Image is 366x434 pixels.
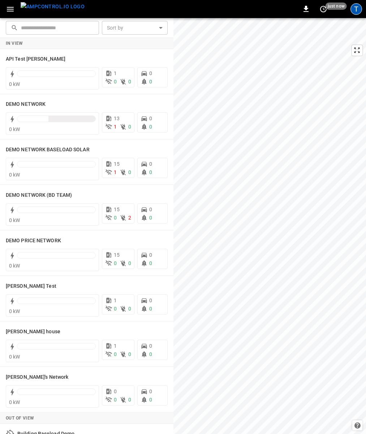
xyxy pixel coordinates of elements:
span: 0 [114,306,117,312]
h6: Rayman's house [6,328,60,336]
span: 0 [149,116,152,121]
span: 0 [128,306,131,312]
span: 0 kW [9,399,20,405]
span: 15 [114,161,120,167]
span: just now [326,3,347,10]
span: 0 [114,215,117,221]
span: 0 [128,351,131,357]
h6: DEMO NETWORK (BD TEAM) [6,191,72,199]
span: 0 [149,343,152,349]
span: 0 kW [9,308,20,314]
span: 0 [149,389,152,394]
span: 0 [149,260,152,266]
h6: DEMO NETWORK BASELOAD SOLAR [6,146,90,154]
span: 15 [114,207,120,212]
button: set refresh interval [318,3,329,15]
span: 0 [149,207,152,212]
img: ampcontrol.io logo [21,2,85,11]
span: 0 [149,298,152,303]
span: 0 [128,79,131,84]
span: 0 kW [9,263,20,269]
span: 0 [114,389,117,394]
span: 0 [149,169,152,175]
span: 0 [114,397,117,403]
span: 0 kW [9,126,20,132]
span: 0 kW [9,81,20,87]
span: 0 [128,169,131,175]
h6: DEMO NETWORK [6,100,46,108]
span: 15 [114,252,120,258]
span: 0 kW [9,354,20,360]
span: 1 [114,124,117,130]
h6: Stephane's Network [6,373,68,381]
span: 0 [149,70,152,76]
span: 0 [114,351,117,357]
span: 0 [149,397,152,403]
strong: In View [6,41,23,46]
span: 0 [128,260,131,266]
span: 13 [114,116,120,121]
span: 0 [149,252,152,258]
strong: Out of View [6,416,34,421]
span: 0 [114,79,117,84]
span: 1 [114,70,117,76]
span: 0 [149,161,152,167]
span: 0 kW [9,172,20,178]
span: 0 [149,79,152,84]
span: 0 [149,351,152,357]
h6: Gauthami Test [6,282,56,290]
div: profile-icon [350,3,362,15]
h6: DEMO PRICE NETWORK [6,237,61,245]
span: 1 [114,298,117,303]
span: 0 kW [9,217,20,223]
span: 0 [149,306,152,312]
span: 2 [128,215,131,221]
canvas: Map [173,18,366,434]
span: 1 [114,343,117,349]
span: 1 [114,169,117,175]
span: 0 [128,397,131,403]
span: 0 [114,260,117,266]
h6: API Test Jonas [6,55,65,63]
span: 0 [149,215,152,221]
span: 0 [128,124,131,130]
span: 0 [149,124,152,130]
